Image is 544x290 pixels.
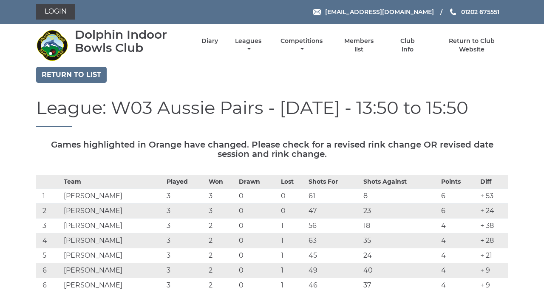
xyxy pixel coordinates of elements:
[164,189,206,204] td: 3
[62,219,164,233] td: [PERSON_NAME]
[279,233,306,248] td: 1
[279,219,306,233] td: 1
[62,189,164,204] td: [PERSON_NAME]
[164,263,206,278] td: 3
[478,175,508,189] th: Diff
[478,204,508,219] td: + 24
[62,204,164,219] td: [PERSON_NAME]
[164,248,206,263] td: 3
[313,7,434,17] a: Email [EMAIL_ADDRESS][DOMAIN_NAME]
[36,248,62,263] td: 5
[237,263,278,278] td: 0
[164,204,206,219] td: 3
[306,248,361,263] td: 45
[207,175,237,189] th: Won
[306,204,361,219] td: 47
[36,140,508,159] h5: Games highlighted in Orange have changed. Please check for a revised rink change OR revised date ...
[62,233,164,248] td: [PERSON_NAME]
[478,263,508,278] td: + 9
[361,175,439,189] th: Shots Against
[325,8,434,16] span: [EMAIL_ADDRESS][DOMAIN_NAME]
[233,37,263,54] a: Leagues
[394,37,421,54] a: Club Info
[164,175,206,189] th: Played
[237,248,278,263] td: 0
[439,204,478,219] td: 6
[478,233,508,248] td: + 28
[439,233,478,248] td: 4
[279,204,306,219] td: 0
[207,189,237,204] td: 3
[36,98,508,127] h1: League: W03 Aussie Pairs - [DATE] - 13:50 to 15:50
[449,7,499,17] a: Phone us 01202 675551
[361,248,439,263] td: 24
[361,189,439,204] td: 8
[439,219,478,233] td: 4
[306,175,361,189] th: Shots For
[361,219,439,233] td: 18
[36,29,68,61] img: Dolphin Indoor Bowls Club
[237,189,278,204] td: 0
[164,233,206,248] td: 3
[279,248,306,263] td: 1
[36,233,62,248] td: 4
[36,67,107,83] a: Return to list
[478,248,508,263] td: + 21
[207,248,237,263] td: 2
[340,37,379,54] a: Members list
[201,37,218,45] a: Diary
[279,175,306,189] th: Lost
[461,8,499,16] span: 01202 675551
[207,263,237,278] td: 2
[436,37,508,54] a: Return to Club Website
[36,189,62,204] td: 1
[278,37,325,54] a: Competitions
[439,248,478,263] td: 4
[478,219,508,233] td: + 38
[237,175,278,189] th: Drawn
[237,219,278,233] td: 0
[478,189,508,204] td: + 53
[62,263,164,278] td: [PERSON_NAME]
[207,233,237,248] td: 2
[439,189,478,204] td: 6
[313,9,321,15] img: Email
[306,189,361,204] td: 61
[36,263,62,278] td: 6
[207,204,237,219] td: 3
[75,28,187,54] div: Dolphin Indoor Bowls Club
[439,263,478,278] td: 4
[279,263,306,278] td: 1
[62,175,164,189] th: Team
[237,204,278,219] td: 0
[279,189,306,204] td: 0
[361,233,439,248] td: 35
[237,233,278,248] td: 0
[62,248,164,263] td: [PERSON_NAME]
[361,263,439,278] td: 40
[361,204,439,219] td: 23
[306,263,361,278] td: 49
[306,219,361,233] td: 56
[36,4,75,20] a: Login
[306,233,361,248] td: 63
[439,175,478,189] th: Points
[36,219,62,233] td: 3
[164,219,206,233] td: 3
[36,204,62,219] td: 2
[207,219,237,233] td: 2
[450,9,456,15] img: Phone us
